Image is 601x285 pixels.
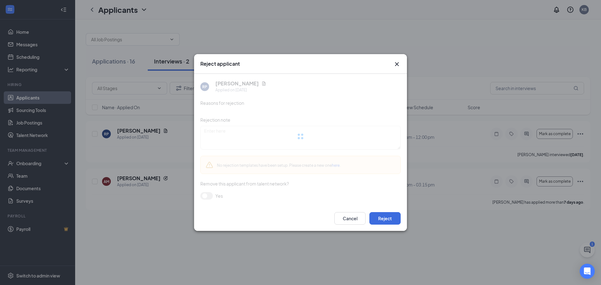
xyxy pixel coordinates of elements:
button: Cancel [334,212,366,225]
button: Reject [369,212,401,225]
h3: Reject applicant [200,60,240,67]
div: Open Intercom Messenger [580,264,595,279]
svg: Cross [393,60,401,68]
button: Close [393,60,401,68]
